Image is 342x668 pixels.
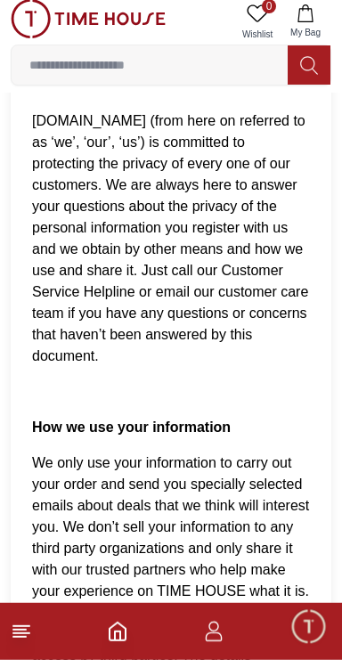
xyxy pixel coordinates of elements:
span: 0 [262,7,276,21]
div: Chat Widget [289,615,329,655]
a: Home [107,629,128,650]
span: [DOMAIN_NAME] (from here on referred to as ‘we’, ‘our’, ‘us’) is committed to protecting the priv... [32,121,308,371]
strong: How we use your information [32,428,231,443]
span: My Bag [283,34,328,47]
a: 0Wishlist [235,7,280,53]
img: ... [11,7,166,46]
button: My Bag [280,7,331,53]
span: Wishlist [235,36,280,49]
